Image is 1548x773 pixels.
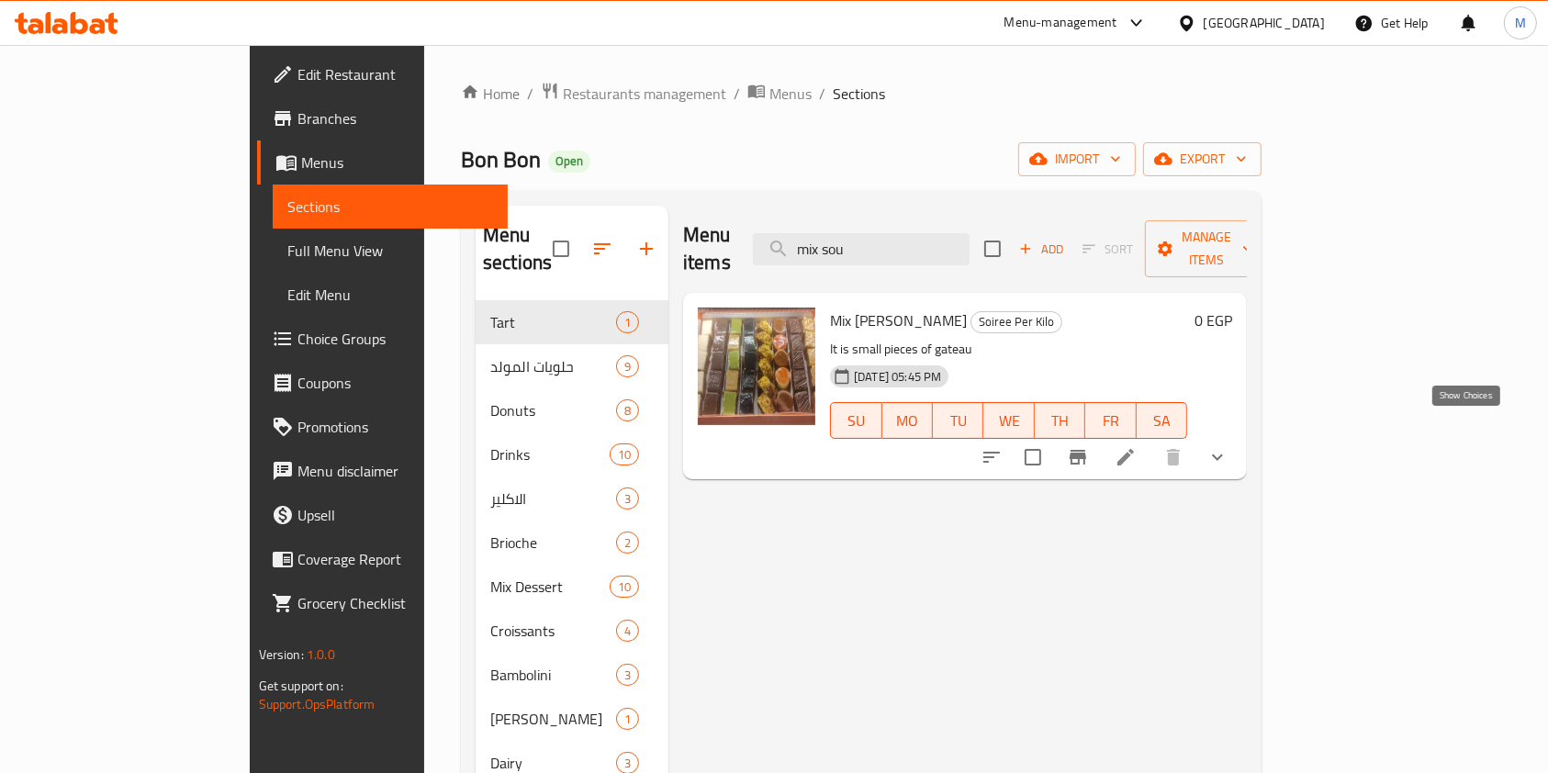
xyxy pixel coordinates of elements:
span: 3 [617,490,638,508]
a: Choice Groups [257,317,509,361]
span: Croissants [490,620,616,642]
a: Full Menu View [273,229,509,273]
div: Open [548,151,590,173]
span: Branches [297,107,494,129]
span: FR [1093,408,1128,434]
span: 1 [617,711,638,728]
span: [PERSON_NAME] [490,708,616,730]
span: SU [838,408,874,434]
a: Coverage Report [257,537,509,581]
a: Upsell [257,493,509,537]
div: Menu-management [1004,12,1117,34]
button: Branch-specific-item [1056,435,1100,479]
li: / [734,83,740,105]
button: sort-choices [970,435,1014,479]
div: items [610,443,639,465]
a: Branches [257,96,509,140]
span: 9 [617,358,638,375]
span: الاكلير [490,487,616,510]
span: export [1158,148,1247,171]
span: 10 [611,446,638,464]
button: Add section [624,227,668,271]
span: Select all sections [542,230,580,268]
span: Bambolini [490,664,616,686]
span: TU [940,408,976,434]
div: items [616,487,639,510]
span: 8 [617,402,638,420]
a: Menu disclaimer [257,449,509,493]
button: show more [1195,435,1240,479]
div: Brioche2 [476,521,668,565]
span: Promotions [297,416,494,438]
span: Donuts [490,399,616,421]
div: Tart1 [476,300,668,344]
div: Patty [490,708,616,730]
input: search [753,233,970,265]
span: Menus [769,83,812,105]
span: Get support on: [259,674,343,698]
li: / [527,83,533,105]
span: حلويات المولد [490,355,616,377]
span: Drinks [490,443,610,465]
div: items [616,708,639,730]
span: 3 [617,667,638,684]
span: Choice Groups [297,328,494,350]
a: Restaurants management [541,82,726,106]
span: Open [548,153,590,169]
span: Mix Dessert [490,576,610,598]
a: Promotions [257,405,509,449]
span: Soiree Per Kilo [971,311,1061,332]
span: MO [890,408,925,434]
span: Sections [833,83,885,105]
span: Mix [PERSON_NAME] [830,307,967,334]
div: items [616,620,639,642]
span: Edit Restaurant [297,63,494,85]
a: Sections [273,185,509,229]
span: 1.0.0 [307,643,335,667]
span: Sort sections [580,227,624,271]
span: Upsell [297,504,494,526]
span: Select section first [1071,235,1145,263]
span: Coupons [297,372,494,394]
span: Grocery Checklist [297,592,494,614]
div: Donuts8 [476,388,668,432]
span: 10 [611,578,638,596]
p: It is small pieces of gateau [830,338,1187,361]
span: Sections [287,196,494,218]
div: items [616,311,639,333]
a: Edit Menu [273,273,509,317]
div: Soiree Per Kilo [970,311,1062,333]
span: M [1515,13,1526,33]
button: TU [933,402,983,439]
div: items [610,576,639,598]
img: Mix Sourie Gatue [698,308,815,425]
div: Bambolini3 [476,653,668,697]
h2: Menu sections [483,221,553,276]
span: Menus [301,151,494,174]
div: Tart [490,311,616,333]
a: Coupons [257,361,509,405]
span: 3 [617,755,638,772]
div: items [616,355,639,377]
nav: breadcrumb [461,82,1262,106]
span: Edit Menu [287,284,494,306]
span: Manage items [1160,226,1253,272]
a: Menus [747,82,812,106]
a: Edit Restaurant [257,52,509,96]
span: Restaurants management [563,83,726,105]
a: Support.OpsPlatform [259,692,376,716]
span: 4 [617,622,638,640]
div: items [616,664,639,686]
div: items [616,399,639,421]
button: Add [1012,235,1071,263]
button: export [1143,142,1262,176]
span: Coverage Report [297,548,494,570]
button: delete [1151,435,1195,479]
button: WE [983,402,1034,439]
div: [GEOGRAPHIC_DATA] [1204,13,1325,33]
span: import [1033,148,1121,171]
div: الاكلير3 [476,476,668,521]
div: Croissants4 [476,609,668,653]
